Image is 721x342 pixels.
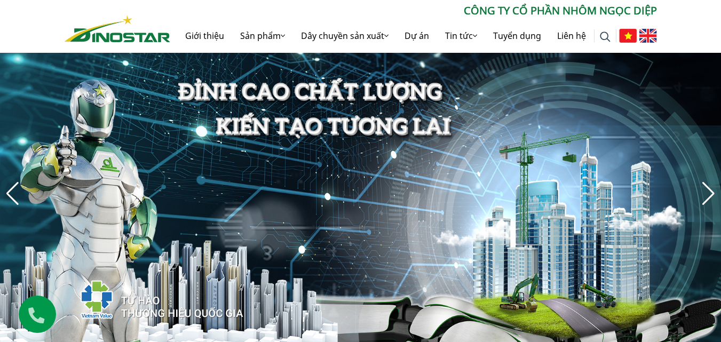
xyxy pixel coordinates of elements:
[65,13,170,42] a: Nhôm Dinostar
[437,19,485,53] a: Tin tức
[177,19,232,53] a: Giới thiệu
[232,19,293,53] a: Sản phẩm
[170,3,657,19] p: CÔNG TY CỔ PHẦN NHÔM NGỌC DIỆP
[5,182,20,205] div: Previous slide
[485,19,549,53] a: Tuyển dụng
[600,31,611,42] img: search
[397,19,437,53] a: Dự án
[293,19,397,53] a: Dây chuyền sản xuất
[549,19,594,53] a: Liên hệ
[701,182,716,205] div: Next slide
[65,15,170,42] img: Nhôm Dinostar
[49,261,245,333] img: thqg
[639,29,657,43] img: English
[619,29,637,43] img: Tiếng Việt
